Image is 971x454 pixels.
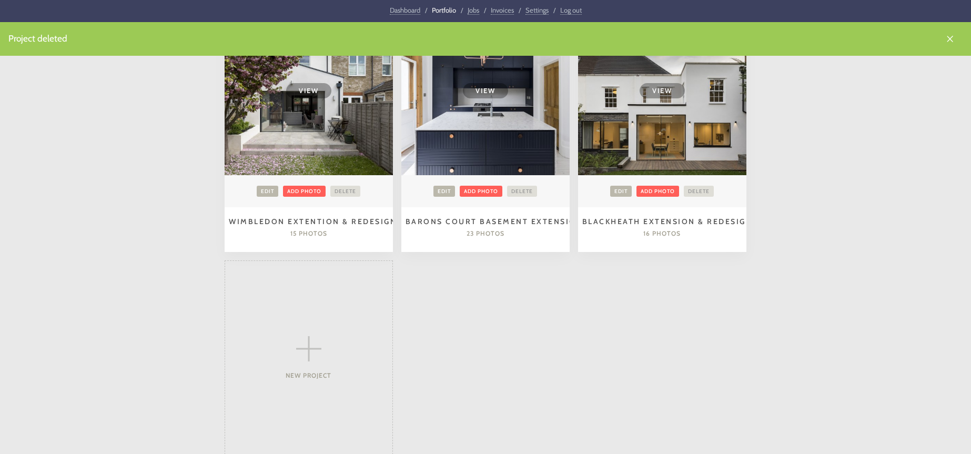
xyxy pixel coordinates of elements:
[468,6,479,15] a: Jobs
[401,7,570,175] a: View
[286,371,331,379] span: New Project
[491,6,514,15] a: Invoices
[290,229,327,237] span: 15 photos
[225,7,393,175] a: View
[433,186,455,197] a: Edit
[283,186,326,197] a: Add photo
[390,6,420,15] a: Dashboard
[560,6,582,15] a: Log out
[507,186,537,197] a: Delete
[640,83,685,98] span: View
[553,6,555,14] span: /
[229,217,397,226] a: WIMBLEDON EXTENTION & REDESIGN
[684,186,714,197] a: Delete
[330,186,360,197] a: Delete
[463,83,508,98] span: View
[225,275,392,443] a: New Project
[425,6,427,14] span: /
[461,6,463,14] span: /
[467,229,504,237] span: 23 photos
[946,35,954,43] img: Close
[406,217,589,226] a: BARONS COURT BASEMENT EXTENSION…
[460,186,502,197] a: Add photo
[484,6,486,14] span: /
[257,186,278,197] a: Edit
[8,32,963,45] span: Project deleted
[636,186,679,197] a: Add photo
[525,6,549,15] a: Settings
[582,217,753,226] a: BLACKHEATH EXTENSION & REDESIGN
[643,229,681,237] span: 16 photos
[432,6,456,14] a: Portfolio
[286,83,331,98] span: View
[519,6,521,14] span: /
[610,186,632,197] a: Edit
[578,7,746,175] a: View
